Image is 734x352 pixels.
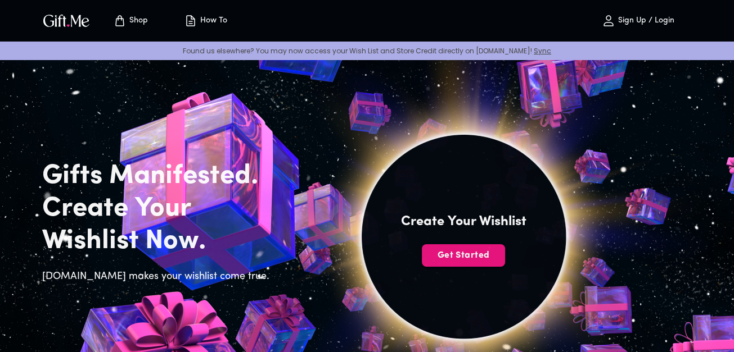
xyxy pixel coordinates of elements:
[615,16,674,26] p: Sign Up / Login
[100,3,161,39] button: Store page
[422,249,505,262] span: Get Started
[42,225,276,258] h2: Wishlist Now.
[42,269,276,285] h6: [DOMAIN_NAME] makes your wishlist come true.
[422,244,505,267] button: Get Started
[42,193,276,225] h2: Create Your
[9,46,725,56] p: Found us elsewhere? You may now access your Wish List and Store Credit directly on [DOMAIN_NAME]!
[41,12,92,29] img: GiftMe Logo
[40,14,93,28] button: GiftMe Logo
[42,160,276,193] h2: Gifts Manifested.
[184,14,197,28] img: how-to.svg
[401,213,526,231] h4: Create Your Wishlist
[175,3,237,39] button: How To
[534,46,551,56] a: Sync
[582,3,695,39] button: Sign Up / Login
[127,16,148,26] p: Shop
[197,16,227,26] p: How To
